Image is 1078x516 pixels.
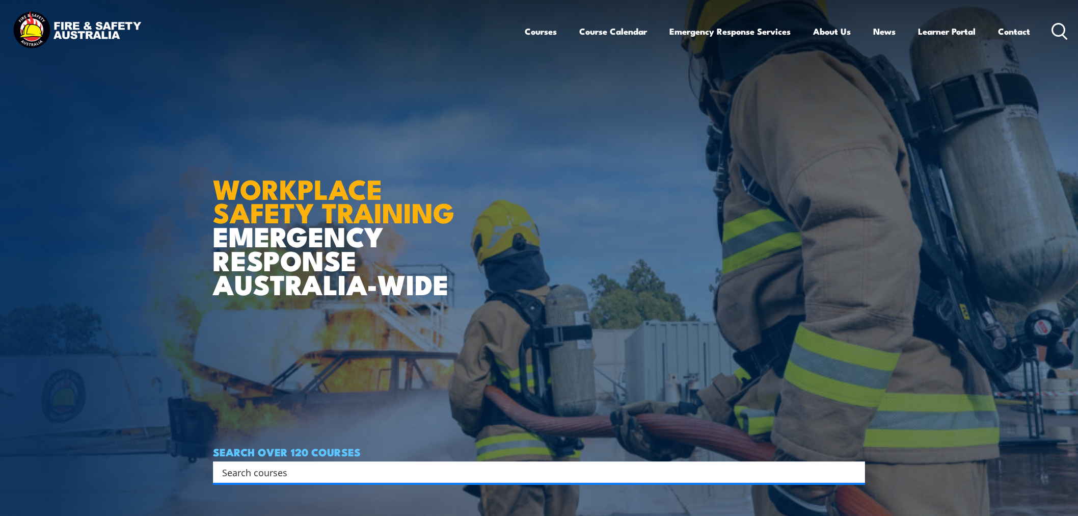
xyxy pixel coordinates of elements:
[579,18,647,45] a: Course Calendar
[224,465,845,479] form: Search form
[669,18,791,45] a: Emergency Response Services
[813,18,851,45] a: About Us
[873,18,896,45] a: News
[847,465,861,479] button: Search magnifier button
[213,446,865,457] h4: SEARCH OVER 120 COURSES
[525,18,557,45] a: Courses
[998,18,1030,45] a: Contact
[213,167,454,233] strong: WORKPLACE SAFETY TRAINING
[918,18,976,45] a: Learner Portal
[222,465,843,480] input: Search input
[213,151,462,296] h1: EMERGENCY RESPONSE AUSTRALIA-WIDE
